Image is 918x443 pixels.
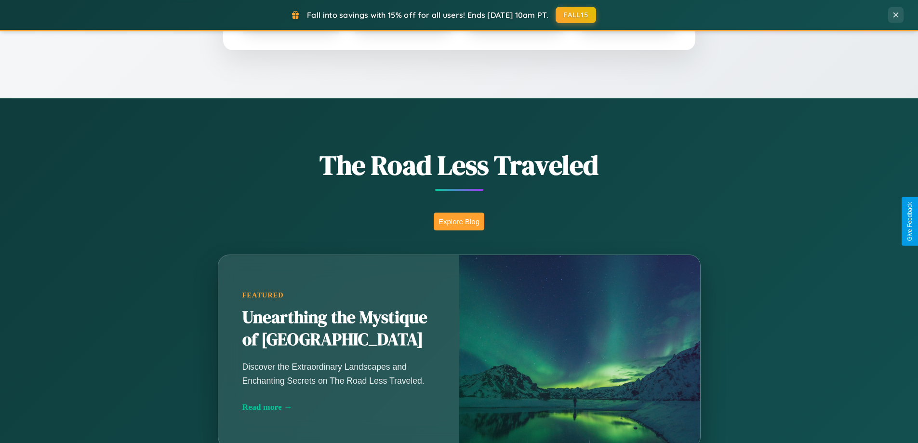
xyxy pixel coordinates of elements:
button: Explore Blog [434,213,484,230]
button: FALL15 [556,7,596,23]
div: Give Feedback [906,202,913,241]
p: Discover the Extraordinary Landscapes and Enchanting Secrets on The Road Less Traveled. [242,360,435,387]
div: Featured [242,291,435,299]
h2: Unearthing the Mystique of [GEOGRAPHIC_DATA] [242,307,435,351]
h1: The Road Less Traveled [170,147,748,184]
span: Fall into savings with 15% off for all users! Ends [DATE] 10am PT. [307,10,548,20]
div: Read more → [242,402,435,412]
